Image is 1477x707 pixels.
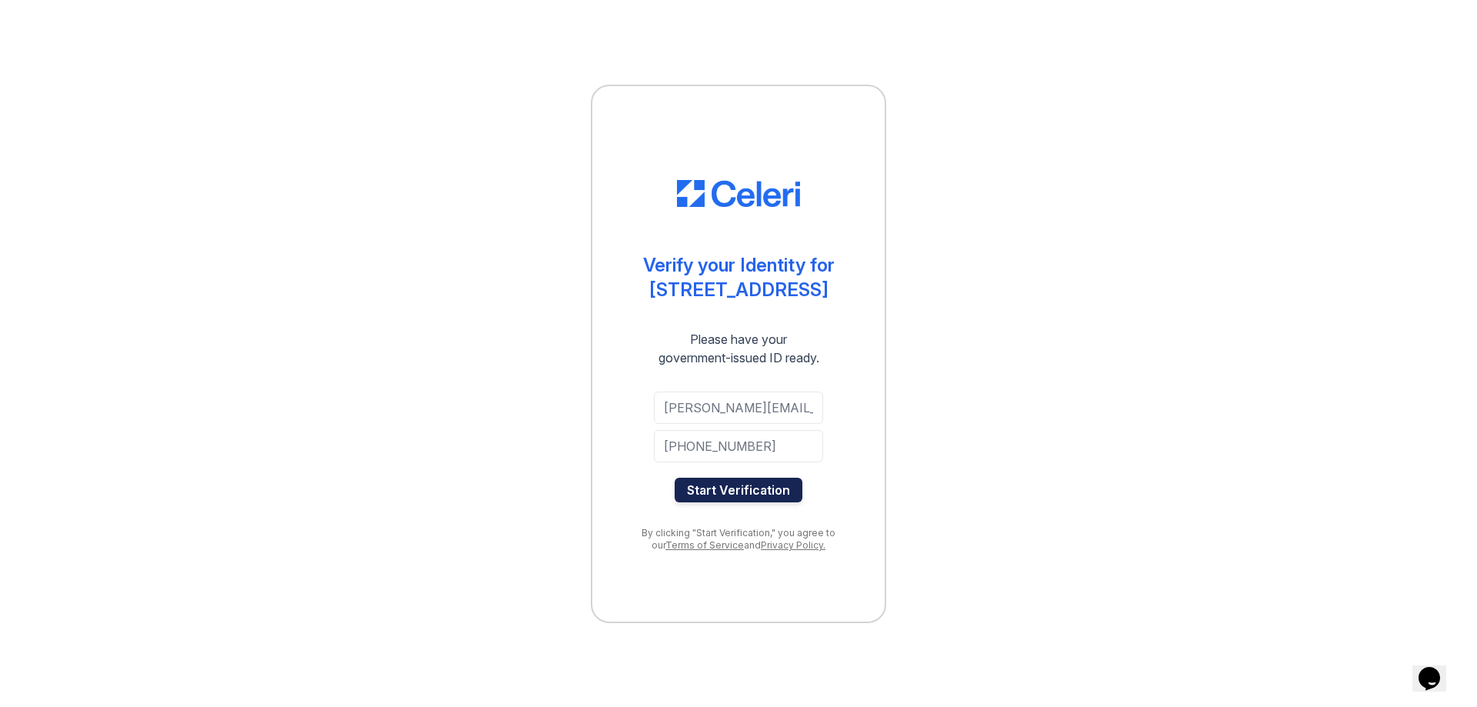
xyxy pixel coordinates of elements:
[677,180,800,208] img: CE_Logo_Blue-a8612792a0a2168367f1c8372b55b34899dd931a85d93a1a3d3e32e68fde9ad4.png
[761,539,825,551] a: Privacy Policy.
[1412,645,1462,692] iframe: chat widget
[665,539,744,551] a: Terms of Service
[654,392,823,424] input: Email
[654,430,823,462] input: Phone
[675,478,802,502] button: Start Verification
[631,330,847,367] div: Please have your government-issued ID ready.
[643,253,835,302] div: Verify your Identity for [STREET_ADDRESS]
[623,527,854,552] div: By clicking "Start Verification," you agree to our and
